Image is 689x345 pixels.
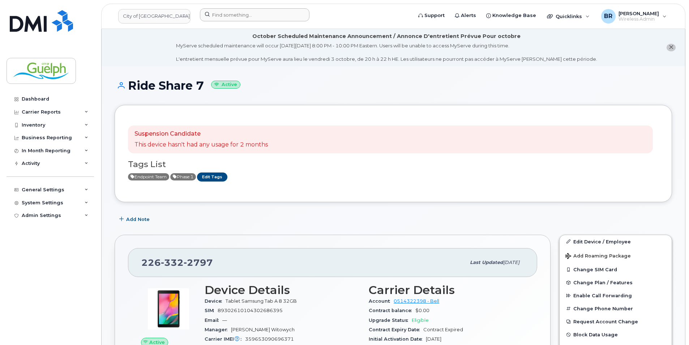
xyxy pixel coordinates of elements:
span: [PERSON_NAME] Witowych [231,327,295,332]
span: [DATE] [503,260,519,265]
img: image20231002-3703462-1hsbeum.jpeg [147,287,190,331]
span: Device [205,298,226,304]
button: Change Plan / Features [560,276,672,289]
span: $0.00 [415,308,429,313]
span: Last updated [470,260,503,265]
span: Active [128,173,169,180]
span: Manager [205,327,231,332]
span: Add Roaming Package [565,253,631,260]
a: Edit Tags [197,172,227,182]
button: Block Data Usage [560,328,672,341]
span: Initial Activation Date [369,336,426,342]
span: Eligible [412,318,429,323]
a: Edit Device / Employee [560,235,672,248]
span: 226 [141,257,213,268]
div: October Scheduled Maintenance Announcement / Annonce D'entretient Prévue Pour octobre [252,33,521,40]
button: Change SIM Card [560,263,672,276]
div: MyServe scheduled maintenance will occur [DATE][DATE] 8:00 PM - 10:00 PM Eastern. Users will be u... [176,42,597,63]
p: Suspension Candidate [134,130,268,138]
span: Email [205,318,222,323]
span: Upgrade Status [369,318,412,323]
small: Active [211,81,240,89]
a: 0514322398 - Bell [394,298,439,304]
span: Account [369,298,394,304]
button: Enable Call Forwarding [560,289,672,302]
span: Contract Expiry Date [369,327,423,332]
button: Request Account Change [560,315,672,328]
h3: Device Details [205,284,360,297]
span: 359653090696371 [245,336,294,342]
span: [DATE] [426,336,441,342]
span: Carrier IMEI [205,336,245,342]
span: Add Note [126,216,150,223]
span: Contract Expired [423,327,463,332]
span: 332 [161,257,184,268]
span: Enable Call Forwarding [573,293,632,298]
p: This device hasn't had any usage for 2 months [134,141,268,149]
button: Add Roaming Package [560,248,672,263]
span: Contract balance [369,308,415,313]
button: close notification [667,44,676,51]
span: 2797 [184,257,213,268]
h3: Tags List [128,160,659,169]
span: Tablet Samsung Tab A 8 32GB [226,298,297,304]
button: Add Note [115,213,156,226]
span: — [222,318,227,323]
button: Change Phone Number [560,302,672,315]
h3: Carrier Details [369,284,524,297]
span: SIM [205,308,218,313]
span: 89302610104302686395 [218,308,283,313]
span: Active [170,173,196,180]
h1: Ride Share 7 [115,79,672,92]
span: Change Plan / Features [573,280,633,285]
